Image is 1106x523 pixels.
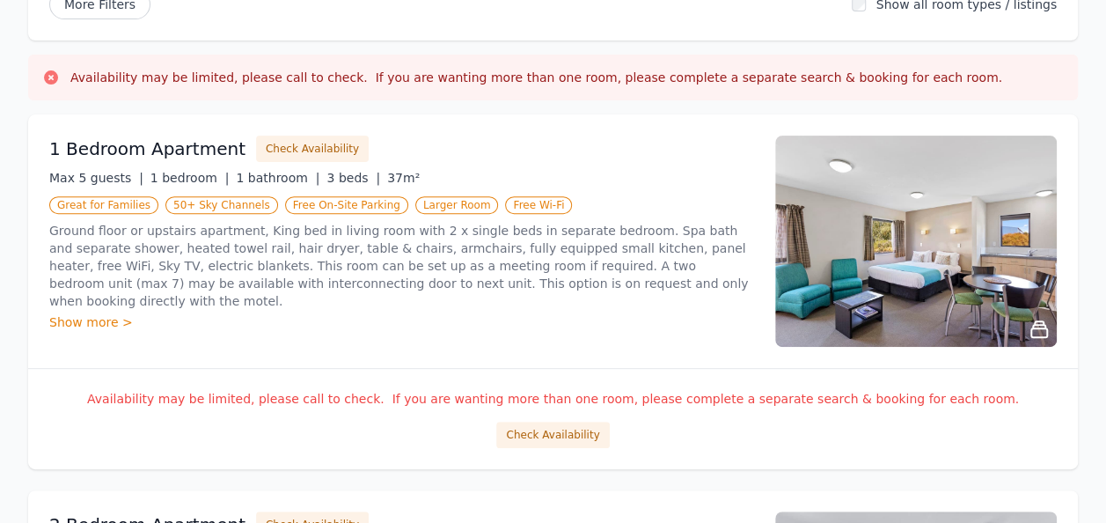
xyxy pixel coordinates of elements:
[415,196,499,214] span: Larger Room
[326,171,380,185] span: 3 beds |
[505,196,572,214] span: Free Wi-Fi
[387,171,420,185] span: 37m²
[285,196,408,214] span: Free On-Site Parking
[256,136,369,162] button: Check Availability
[49,196,158,214] span: Great for Families
[496,422,609,448] button: Check Availability
[49,171,143,185] span: Max 5 guests |
[150,171,230,185] span: 1 bedroom |
[49,222,754,310] p: Ground floor or upstairs apartment, King bed in living room with 2 x single beds in separate bedr...
[49,390,1057,408] p: Availability may be limited, please call to check. If you are wanting more than one room, please ...
[236,171,319,185] span: 1 bathroom |
[49,313,754,331] div: Show more >
[70,69,1002,86] h3: Availability may be limited, please call to check. If you are wanting more than one room, please ...
[165,196,278,214] span: 50+ Sky Channels
[49,136,245,161] h3: 1 Bedroom Apartment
